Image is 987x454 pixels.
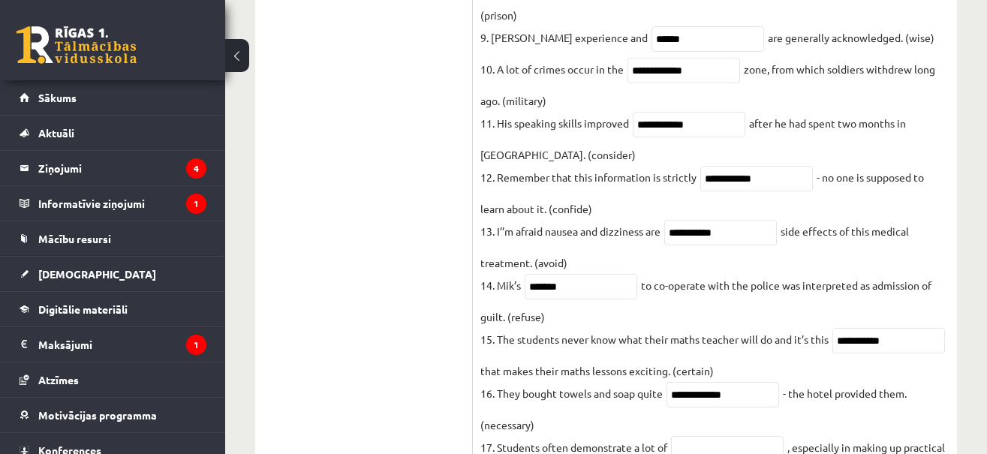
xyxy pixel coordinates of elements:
[38,267,156,281] span: [DEMOGRAPHIC_DATA]
[20,80,206,115] a: Sākums
[38,302,128,316] span: Digitālie materiāli
[20,327,206,362] a: Maksājumi1
[480,220,661,242] p: 13. I’’m afraid nausea and dizziness are
[480,112,629,134] p: 11. His speaking skills improved
[480,58,624,80] p: 10. A lot of crimes occur in the
[38,408,157,422] span: Motivācijas programma
[38,327,206,362] legend: Maksājumi
[38,91,77,104] span: Sākums
[480,166,697,188] p: 12. Remember that this information is strictly
[38,126,74,140] span: Aktuāli
[186,194,206,214] i: 1
[480,382,663,404] p: 16. They bought towels and soap quite
[480,274,521,296] p: 14. Mik’s
[480,26,648,49] p: 9. [PERSON_NAME] experience and
[38,151,206,185] legend: Ziņojumi
[17,26,137,64] a: Rīgas 1. Tālmācības vidusskola
[20,151,206,185] a: Ziņojumi4
[38,373,79,386] span: Atzīmes
[186,335,206,355] i: 1
[20,257,206,291] a: [DEMOGRAPHIC_DATA]
[20,292,206,326] a: Digitālie materiāli
[20,221,206,256] a: Mācību resursi
[38,232,111,245] span: Mācību resursi
[20,362,206,397] a: Atzīmes
[20,116,206,150] a: Aktuāli
[20,398,206,432] a: Motivācijas programma
[38,186,206,221] legend: Informatīvie ziņojumi
[20,186,206,221] a: Informatīvie ziņojumi1
[480,328,829,350] p: 15. The students never know what their maths teacher will do and it’s this
[186,158,206,179] i: 4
